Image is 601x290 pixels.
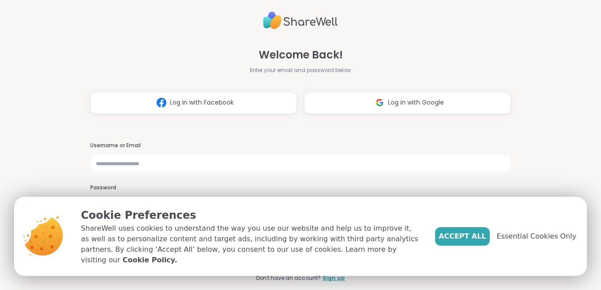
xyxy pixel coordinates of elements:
span: Log in with Google [388,98,444,107]
h3: Username or Email [90,142,511,149]
img: ShareWell Logomark [371,94,388,111]
img: ShareWell Logomark [153,94,170,111]
span: Essential Cookies Only [497,231,576,242]
p: ShareWell uses cookies to understand the way you use our website and help us to improve it, as we... [81,223,421,265]
button: Accept All [435,227,490,246]
button: Log in with Facebook [90,92,297,114]
span: Enter your email and password below [250,66,351,74]
h3: Password [90,184,511,192]
span: Welcome Back! [259,47,343,63]
img: ShareWell Logo [263,8,338,33]
a: Sign up [322,274,345,282]
span: Don't have an account? [256,274,321,282]
p: Cookie Preferences [81,207,421,223]
button: Log in with Google [304,92,511,114]
span: Accept All [439,231,486,242]
span: Log in with Facebook [170,98,234,107]
a: Cookie Policy. [122,255,177,265]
